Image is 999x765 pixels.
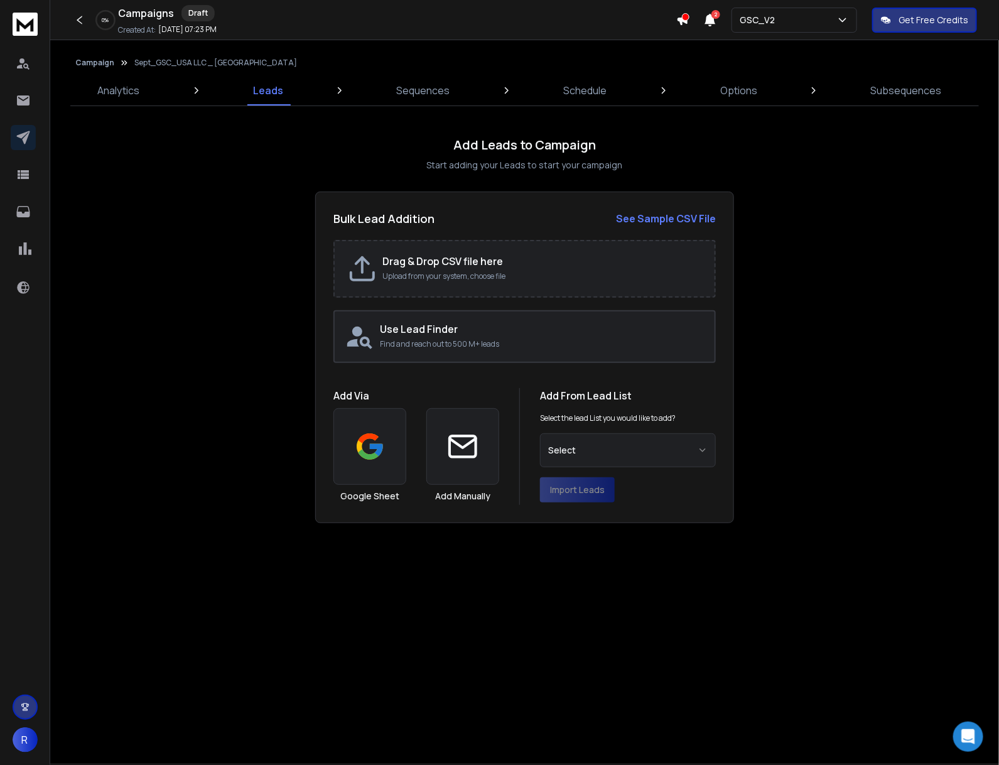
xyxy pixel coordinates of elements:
[563,83,607,98] p: Schedule
[97,83,139,98] p: Analytics
[740,14,780,26] p: GSC_V2
[134,58,297,68] p: Sept_GSC_USA LLC _ [GEOGRAPHIC_DATA]
[340,490,399,502] h3: Google Sheet
[540,413,676,423] p: Select the lead List you would like to add?
[540,388,716,403] h1: Add From Lead List
[13,727,38,752] button: R
[899,14,968,26] p: Get Free Credits
[380,339,705,349] p: Find and reach out to 500 M+ leads
[548,444,576,457] span: Select
[13,13,38,36] img: logo
[253,83,283,98] p: Leads
[427,159,623,171] p: Start adding your Leads to start your campaign
[380,322,705,337] h2: Use Lead Finder
[397,83,450,98] p: Sequences
[453,136,596,154] h1: Add Leads to Campaign
[75,58,114,68] button: Campaign
[863,75,949,106] a: Subsequences
[118,25,156,35] p: Created At:
[435,490,490,502] h3: Add Manually
[616,212,716,225] strong: See Sample CSV File
[872,8,977,33] button: Get Free Credits
[720,83,757,98] p: Options
[382,254,702,269] h2: Drag & Drop CSV file here
[181,5,215,21] div: Draft
[953,722,983,752] div: Open Intercom Messenger
[871,83,942,98] p: Subsequences
[158,24,217,35] p: [DATE] 07:23 PM
[333,210,435,227] h2: Bulk Lead Addition
[118,6,174,21] h1: Campaigns
[382,271,702,281] p: Upload from your system, choose file
[713,75,765,106] a: Options
[102,16,109,24] p: 0 %
[333,388,499,403] h1: Add Via
[556,75,614,106] a: Schedule
[711,10,720,19] span: 2
[616,211,716,226] a: See Sample CSV File
[246,75,291,106] a: Leads
[90,75,147,106] a: Analytics
[389,75,458,106] a: Sequences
